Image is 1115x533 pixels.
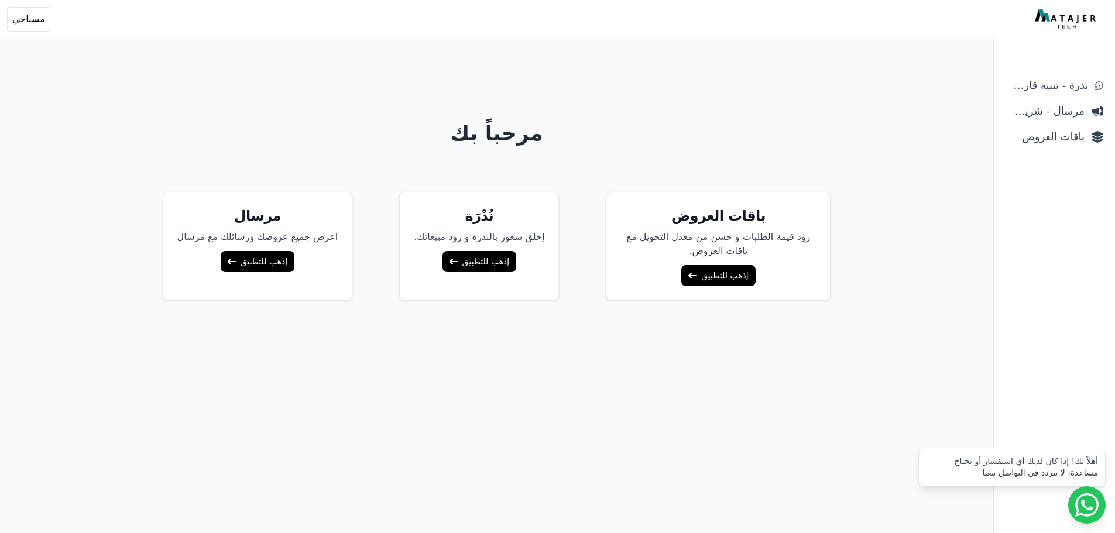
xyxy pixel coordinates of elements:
[1006,129,1085,145] span: باقات العروض
[1006,77,1088,94] span: ندرة - تنبية قارب علي النفاذ
[177,230,338,244] p: اعرض جميع عروضك ورسائلك مع مرسال
[177,207,338,225] h5: مرسال
[620,207,816,225] h5: باقات العروض
[12,12,45,26] span: مسباحي
[414,230,544,244] p: إخلق شعور بالندرة و زود مبيعاتك.
[442,251,516,272] a: إذهب للتطبيق
[926,455,1098,479] div: أهلاً بك! إذا كان لديك أي استفسار أو تحتاج مساعدة، لا تتردد في التواصل معنا
[7,7,50,32] button: مسباحي
[1035,9,1099,30] img: MatajerTech Logo
[414,207,544,225] h5: نُدْرَة
[681,265,755,286] a: إذهب للتطبيق
[221,251,294,272] a: إذهب للتطبيق
[47,122,946,145] h1: مرحباً بك
[620,230,816,258] p: زود قيمة الطلبات و حسن من معدل التحويل مغ باقات العروض.
[1006,103,1085,119] span: مرسال - شريط دعاية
